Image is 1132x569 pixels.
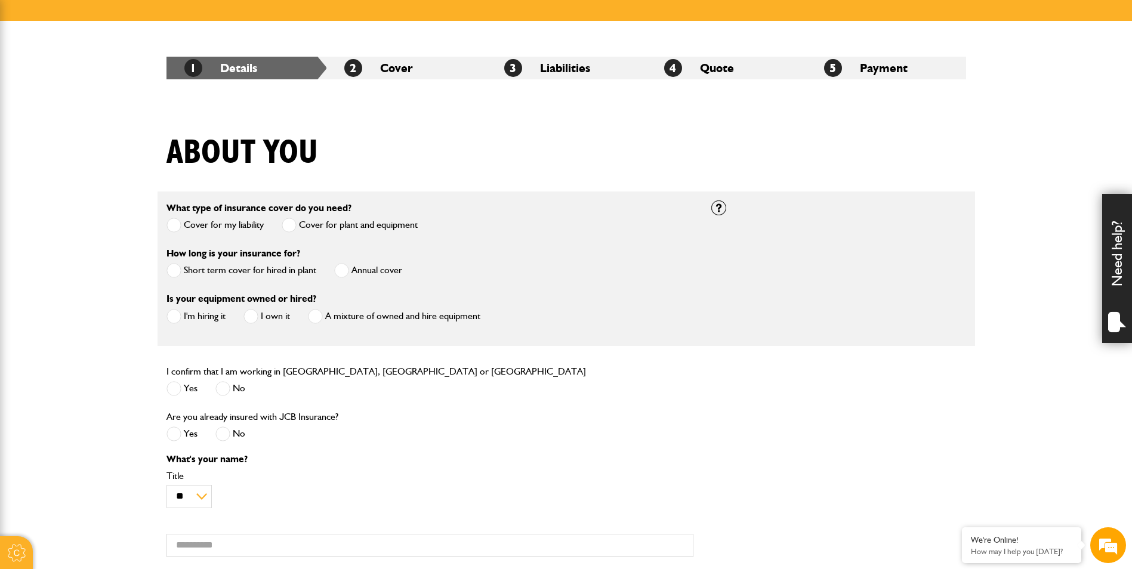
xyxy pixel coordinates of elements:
[504,59,522,77] span: 3
[166,263,316,278] label: Short term cover for hired in plant
[166,412,338,422] label: Are you already insured with JCB Insurance?
[971,535,1072,545] div: We're Online!
[215,426,245,441] label: No
[166,367,586,376] label: I confirm that I am working in [GEOGRAPHIC_DATA], [GEOGRAPHIC_DATA] or [GEOGRAPHIC_DATA]
[806,57,966,79] li: Payment
[166,381,198,396] label: Yes
[166,294,316,304] label: Is your equipment owned or hired?
[344,59,362,77] span: 2
[664,59,682,77] span: 4
[243,309,290,324] label: I own it
[486,57,646,79] li: Liabilities
[1102,194,1132,343] div: Need help?
[166,203,351,213] label: What type of insurance cover do you need?
[166,133,318,173] h1: About you
[166,454,693,464] p: What's your name?
[282,218,418,233] label: Cover for plant and equipment
[308,309,480,324] label: A mixture of owned and hire equipment
[166,309,226,324] label: I'm hiring it
[184,59,202,77] span: 1
[166,218,264,233] label: Cover for my liability
[166,426,198,441] label: Yes
[824,59,842,77] span: 5
[646,57,806,79] li: Quote
[215,381,245,396] label: No
[334,263,402,278] label: Annual cover
[971,547,1072,556] p: How may I help you today?
[166,249,300,258] label: How long is your insurance for?
[166,471,693,481] label: Title
[166,57,326,79] li: Details
[326,57,486,79] li: Cover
